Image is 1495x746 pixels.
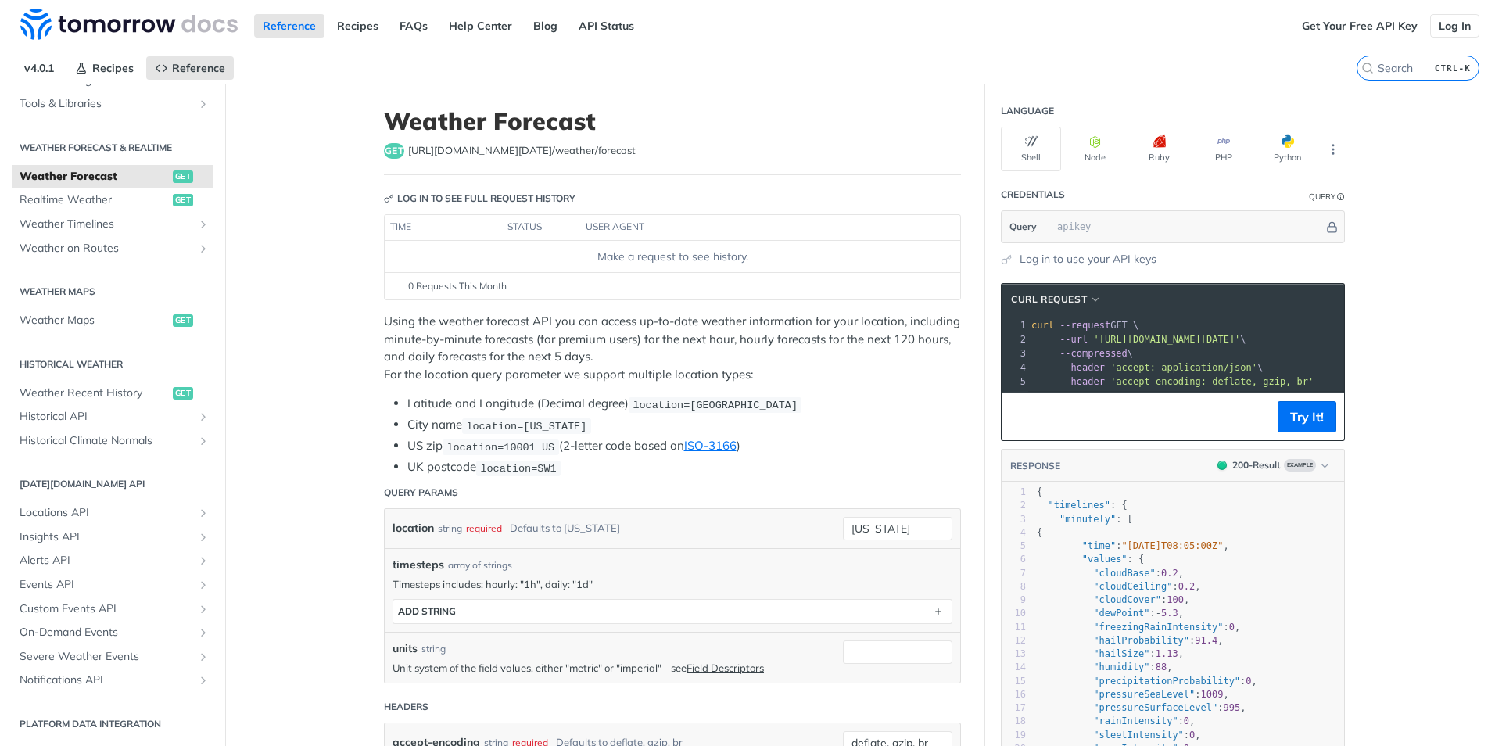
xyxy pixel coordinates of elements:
span: GET \ [1031,320,1138,331]
a: Weather on RoutesShow subpages for Weather on Routes [12,237,213,260]
span: 0 [1229,622,1235,633]
span: "rainIntensity" [1093,716,1178,726]
a: Help Center [440,14,521,38]
button: Try It! [1278,401,1336,432]
span: "hailSize" [1093,648,1149,659]
p: Unit system of the field values, either "metric" or "imperial" - see [393,661,835,675]
div: string [438,517,462,540]
div: 7 [1002,567,1026,580]
h2: Historical Weather [12,357,213,371]
div: Query Params [384,486,458,500]
span: : , [1037,730,1201,741]
div: 10 [1002,607,1026,620]
span: 88 [1156,662,1167,672]
button: Show subpages for Weather Timelines [197,218,210,231]
i: Information [1337,193,1345,201]
button: Copy to clipboard [1009,405,1031,429]
span: "sleetIntensity" [1093,730,1184,741]
div: Log in to see full request history [384,192,575,206]
span: "minutely" [1059,514,1116,525]
button: Shell [1001,127,1061,171]
button: Show subpages for Notifications API [197,674,210,687]
span: 'accept: application/json' [1110,362,1257,373]
span: Alerts API [20,553,193,568]
span: get [384,143,404,159]
div: 11 [1002,621,1026,634]
span: On-Demand Events [20,625,193,640]
span: "pressureSurfaceLevel" [1093,702,1217,713]
span: Notifications API [20,672,193,688]
a: Reference [254,14,324,38]
th: user agent [580,215,929,240]
span: : , [1037,608,1184,619]
span: Events API [20,577,193,593]
div: 14 [1002,661,1026,674]
span: : [ [1037,514,1133,525]
span: "cloudCover" [1093,594,1161,605]
a: Events APIShow subpages for Events API [12,573,213,597]
span: 5.3 [1161,608,1178,619]
span: location=[US_STATE] [466,420,586,432]
div: 18 [1002,715,1026,728]
a: API Status [570,14,643,38]
span: : , [1037,702,1246,713]
div: Credentials [1001,188,1065,202]
span: "cloudBase" [1093,568,1155,579]
span: v4.0.1 [16,56,63,80]
button: Show subpages for Severe Weather Events [197,651,210,663]
div: 200 - Result [1232,458,1281,472]
label: location [393,517,434,540]
button: cURL Request [1006,292,1107,307]
span: 0 [1189,730,1195,741]
span: : , [1037,594,1189,605]
div: 6 [1002,553,1026,566]
button: Show subpages for Historical Climate Normals [197,435,210,447]
span: : , [1037,648,1184,659]
p: Timesteps includes: hourly: "1h", daily: "1d" [393,577,952,591]
div: array of strings [448,558,512,572]
span: location=10001 US [446,441,554,453]
span: "hailProbability" [1093,635,1189,646]
span: 0 [1246,676,1251,687]
label: units [393,640,418,657]
span: : , [1037,581,1201,592]
span: : , [1037,716,1195,726]
li: US zip (2-letter code based on ) [407,437,961,455]
a: Weather TimelinesShow subpages for Weather Timelines [12,213,213,236]
span: --compressed [1059,348,1128,359]
span: Weather Timelines [20,217,193,232]
a: Weather Forecastget [12,165,213,188]
span: { [1037,486,1042,497]
span: get [173,170,193,183]
th: time [385,215,502,240]
li: UK postcode [407,458,961,476]
div: Headers [384,700,428,714]
span: "time" [1082,540,1116,551]
span: Weather Forecast [20,169,169,185]
span: timesteps [393,557,444,573]
span: Insights API [20,529,193,545]
span: location=SW1 [480,462,556,474]
span: "pressureSeaLevel" [1093,689,1195,700]
span: get [173,194,193,206]
span: Query [1009,220,1037,234]
span: : , [1037,568,1184,579]
span: '[URL][DOMAIN_NAME][DATE]' [1093,334,1240,345]
button: Show subpages for Custom Events API [197,603,210,615]
span: : , [1037,662,1173,672]
span: --header [1059,376,1105,387]
span: get [173,387,193,400]
img: Tomorrow.io Weather API Docs [20,9,238,40]
span: --request [1059,320,1110,331]
span: Example [1284,459,1316,472]
a: Notifications APIShow subpages for Notifications API [12,669,213,692]
span: location=[GEOGRAPHIC_DATA] [633,399,798,411]
span: 1009 [1201,689,1224,700]
span: Reference [172,61,225,75]
h2: [DATE][DOMAIN_NAME] API [12,477,213,491]
span: \ [1031,348,1133,359]
p: Using the weather forecast API you can access up-to-date weather information for your location, i... [384,313,961,383]
button: Python [1257,127,1318,171]
span: --header [1059,362,1105,373]
span: --url [1059,334,1088,345]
